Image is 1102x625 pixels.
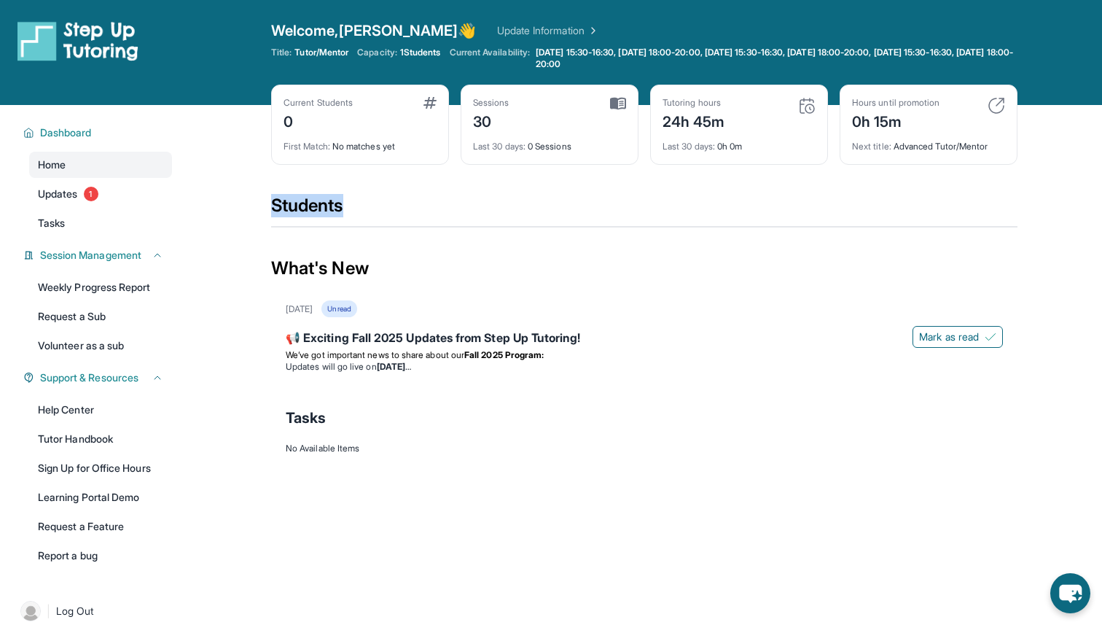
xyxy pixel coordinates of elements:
[913,326,1003,348] button: Mark as read
[533,47,1017,70] a: [DATE] 15:30-16:30, [DATE] 18:00-20:00, [DATE] 15:30-16:30, [DATE] 18:00-20:00, [DATE] 15:30-16:3...
[294,47,348,58] span: Tutor/Mentor
[286,349,464,360] span: We’ve got important news to share about our
[423,97,437,109] img: card
[286,408,326,428] span: Tasks
[663,132,816,152] div: 0h 0m
[20,601,41,621] img: user-img
[29,152,172,178] a: Home
[38,158,66,172] span: Home
[38,187,78,201] span: Updates
[798,97,816,114] img: card
[473,97,509,109] div: Sessions
[610,97,626,110] img: card
[1050,573,1090,613] button: chat-button
[663,97,725,109] div: Tutoring hours
[29,513,172,540] a: Request a Feature
[473,109,509,132] div: 30
[29,181,172,207] a: Updates1
[271,236,1017,300] div: What's New
[919,330,979,344] span: Mark as read
[585,23,599,38] img: Chevron Right
[29,303,172,330] a: Request a Sub
[497,23,599,38] a: Update Information
[663,141,715,152] span: Last 30 days :
[40,248,141,263] span: Session Management
[34,248,163,263] button: Session Management
[271,47,292,58] span: Title:
[377,361,411,372] strong: [DATE]
[40,125,92,140] span: Dashboard
[271,20,477,41] span: Welcome, [PERSON_NAME] 👋
[284,132,437,152] div: No matches yet
[271,194,1017,226] div: Students
[536,47,1015,70] span: [DATE] 15:30-16:30, [DATE] 18:00-20:00, [DATE] 15:30-16:30, [DATE] 18:00-20:00, [DATE] 15:30-16:3...
[47,602,50,620] span: |
[284,109,353,132] div: 0
[852,97,939,109] div: Hours until promotion
[286,303,313,315] div: [DATE]
[988,97,1005,114] img: card
[284,97,353,109] div: Current Students
[34,370,163,385] button: Support & Resources
[286,361,1003,373] li: Updates will go live on
[29,426,172,452] a: Tutor Handbook
[34,125,163,140] button: Dashboard
[56,604,94,618] span: Log Out
[450,47,530,70] span: Current Availability:
[357,47,397,58] span: Capacity:
[473,141,525,152] span: Last 30 days :
[29,484,172,511] a: Learning Portal Demo
[38,216,65,230] span: Tasks
[464,349,544,360] strong: Fall 2025 Program:
[29,210,172,236] a: Tasks
[473,132,626,152] div: 0 Sessions
[985,331,996,343] img: Mark as read
[663,109,725,132] div: 24h 45m
[29,397,172,423] a: Help Center
[852,141,891,152] span: Next title :
[29,333,172,359] a: Volunteer as a sub
[40,370,138,385] span: Support & Resources
[852,109,939,132] div: 0h 15m
[286,443,1003,454] div: No Available Items
[286,329,1003,349] div: 📢 Exciting Fall 2025 Updates from Step Up Tutoring!
[852,132,1005,152] div: Advanced Tutor/Mentor
[17,20,138,61] img: logo
[400,47,441,58] span: 1 Students
[321,300,356,317] div: Unread
[29,543,172,569] a: Report a bug
[29,455,172,481] a: Sign Up for Office Hours
[284,141,330,152] span: First Match :
[29,274,172,300] a: Weekly Progress Report
[84,187,98,201] span: 1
